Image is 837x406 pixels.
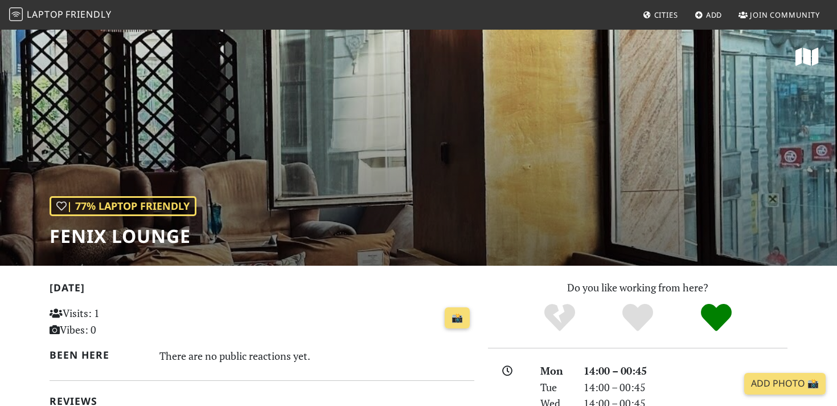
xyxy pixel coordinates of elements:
[706,10,723,20] span: Add
[690,5,727,25] a: Add
[750,10,820,20] span: Join Community
[9,5,112,25] a: LaptopFriendly LaptopFriendly
[488,279,787,296] p: Do you like working from here?
[677,302,756,334] div: Definitely!
[577,379,794,396] div: 14:00 – 00:45
[577,363,794,379] div: 14:00 – 00:45
[520,302,599,334] div: No
[50,282,474,298] h2: [DATE]
[27,8,64,21] span: Laptop
[159,347,475,365] div: There are no public reactions yet.
[50,196,196,216] div: In general, do you like working from here?
[638,5,683,25] a: Cities
[50,349,146,361] h2: Been here
[534,379,577,396] div: Tue
[734,5,824,25] a: Join Community
[50,305,182,338] p: Visits: 1 Vibes: 0
[65,8,111,21] span: Friendly
[445,307,470,329] a: 📸
[50,225,196,247] h1: Fenix Lounge
[744,373,826,395] a: Add Photo 📸
[598,302,677,334] div: Yes
[534,363,577,379] div: Mon
[9,7,23,21] img: LaptopFriendly
[654,10,678,20] span: Cities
